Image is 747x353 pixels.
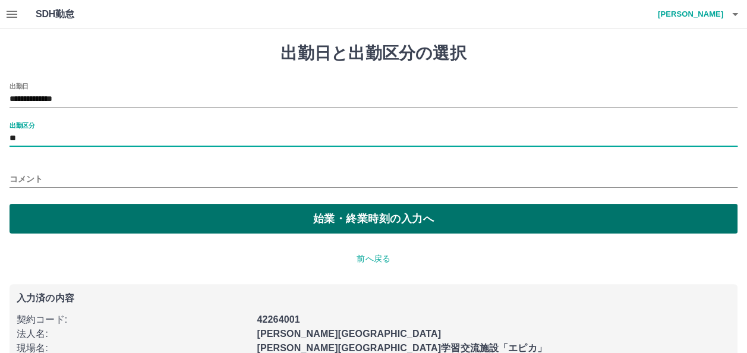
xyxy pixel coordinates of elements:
b: 42264001 [257,314,300,324]
label: 出勤日 [10,81,29,90]
p: 入力済の内容 [17,294,730,303]
b: [PERSON_NAME][GEOGRAPHIC_DATA] [257,329,441,339]
label: 出勤区分 [10,121,34,130]
b: [PERSON_NAME][GEOGRAPHIC_DATA]学習交流施設「エピカ」 [257,343,546,353]
button: 始業・終業時刻の入力へ [10,204,737,234]
p: 前へ戻る [10,253,737,265]
p: 法人名 : [17,327,250,341]
h1: 出勤日と出勤区分の選択 [10,43,737,64]
p: 契約コード : [17,313,250,327]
